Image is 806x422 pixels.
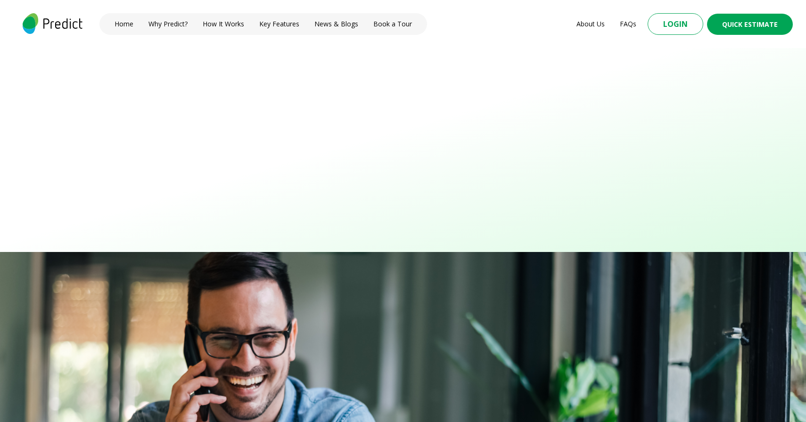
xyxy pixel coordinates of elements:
button: Login [648,13,703,35]
a: How It Works [203,19,244,29]
img: logo [21,13,84,34]
a: Why Predict? [148,19,188,29]
a: About Us [576,19,605,29]
a: News & Blogs [314,19,358,29]
a: Home [115,19,133,29]
a: FAQs [620,19,636,29]
a: Key Features [259,19,299,29]
a: Book a Tour [373,19,412,29]
button: Quick Estimate [707,14,793,35]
